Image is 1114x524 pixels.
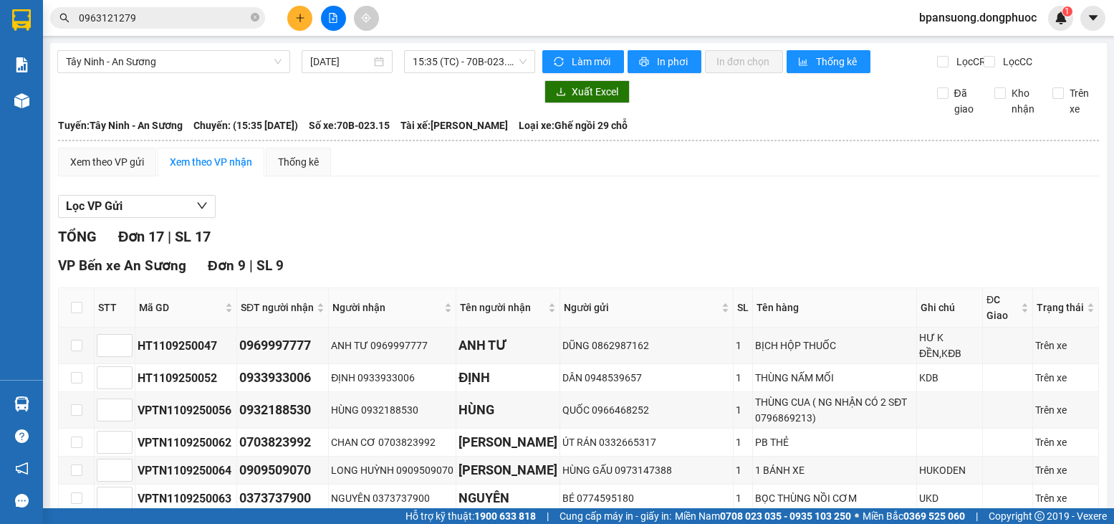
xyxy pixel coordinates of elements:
[1065,6,1070,16] span: 1
[560,508,671,524] span: Cung cấp máy in - giấy in:
[734,288,753,328] th: SL
[1034,511,1045,521] span: copyright
[855,513,859,519] span: ⚪️
[138,401,234,419] div: VPTN1109250056
[736,434,750,450] div: 1
[15,462,29,475] span: notification
[237,457,329,485] td: 0909509070
[755,490,914,506] div: BỌC THÙNG NỒI CƠM
[976,508,978,524] span: |
[544,80,630,103] button: downloadXuất Excel
[736,402,750,418] div: 1
[474,510,536,522] strong: 1900 633 818
[458,335,557,356] div: ANH TƯ
[79,10,248,26] input: Tìm tên, số ĐT hoặc mã đơn
[675,508,851,524] span: Miền Nam
[239,460,326,480] div: 0909509070
[135,485,237,513] td: VPTN1109250063
[251,11,259,25] span: close-circle
[755,462,914,478] div: 1 BÁNH XE
[919,370,980,386] div: KDB
[564,300,719,315] span: Người gửi
[138,490,234,508] div: VPTN1109250063
[175,228,211,245] span: SL 17
[58,257,186,274] span: VP Bến xe An Sương
[456,457,560,485] td: LONG HUỲNH
[755,394,914,426] div: THÙNG CUA ( NG NHẬN CÓ 2 SĐT 0796869213)
[66,197,123,215] span: Lọc VP Gửi
[113,23,193,41] span: Bến xe [GEOGRAPHIC_DATA]
[4,92,150,101] span: [PERSON_NAME]:
[66,51,282,72] span: Tây Ninh - An Sương
[239,432,326,452] div: 0703823992
[239,368,326,388] div: 0933933006
[720,510,851,522] strong: 0708 023 035 - 0935 103 250
[237,364,329,392] td: 0933933006
[917,288,983,328] th: Ghi chú
[14,57,29,72] img: solution-icon
[562,434,731,450] div: ÚT RÁN 0332665317
[562,402,731,418] div: QUỐC 0966468252
[14,396,29,411] img: warehouse-icon
[138,462,234,480] div: VPTN1109250064
[15,494,29,508] span: message
[354,6,379,31] button: aim
[309,118,390,133] span: Số xe: 70B-023.15
[4,104,87,113] span: In ngày:
[456,392,560,429] td: HÙNG
[295,13,305,23] span: plus
[986,292,1018,323] span: ĐC Giao
[458,488,557,508] div: NGUYÊN
[15,429,29,443] span: question-circle
[413,51,527,72] span: 15:35 (TC) - 70B-023.15
[138,434,234,452] div: VPTN1109250062
[997,54,1034,70] span: Lọc CC
[456,485,560,513] td: NGUYÊN
[208,257,246,274] span: Đơn 9
[458,400,557,420] div: HÙNG
[331,462,453,478] div: LONG HUỲNH 0909509070
[628,50,701,73] button: printerIn phơi
[639,57,651,68] span: printer
[361,13,371,23] span: aim
[251,13,259,22] span: close-circle
[1035,462,1096,478] div: Trên xe
[919,462,980,478] div: HUKODEN
[753,288,917,328] th: Tên hàng
[138,337,234,355] div: HT1109250047
[755,370,914,386] div: THÙNG NẤM MỐI
[572,84,618,100] span: Xuất Excel
[135,392,237,429] td: VPTN1109250056
[456,429,560,457] td: CHAN CƠ
[139,300,222,315] span: Mã GD
[256,257,284,274] span: SL 9
[239,488,326,508] div: 0373737900
[547,508,549,524] span: |
[456,328,560,364] td: ANH TƯ
[736,370,750,386] div: 1
[458,368,557,388] div: ĐỊNH
[241,300,314,315] span: SĐT người nhận
[32,104,87,113] span: 14:59:04 [DATE]
[949,85,984,117] span: Đã giao
[331,370,453,386] div: ĐỊNH 0933933006
[135,457,237,485] td: VPTN1109250064
[405,508,536,524] span: Hỗ trợ kỹ thuật:
[1080,6,1105,31] button: caret-down
[951,54,988,70] span: Lọc CR
[1035,490,1096,506] div: Trên xe
[1087,11,1100,24] span: caret-down
[460,300,545,315] span: Tên người nhận
[331,490,453,506] div: NGUYÊN 0373737900
[562,370,731,386] div: DÂN 0948539657
[321,6,346,31] button: file-add
[331,338,453,353] div: ANH TƯ 0969997777
[135,328,237,364] td: HT1109250047
[239,335,326,356] div: 0969997777
[458,460,557,480] div: [PERSON_NAME]
[328,13,338,23] span: file-add
[5,9,69,72] img: logo
[58,228,97,245] span: TỔNG
[554,57,566,68] span: sync
[919,330,980,361] div: HƯ K ĐỀN,KĐB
